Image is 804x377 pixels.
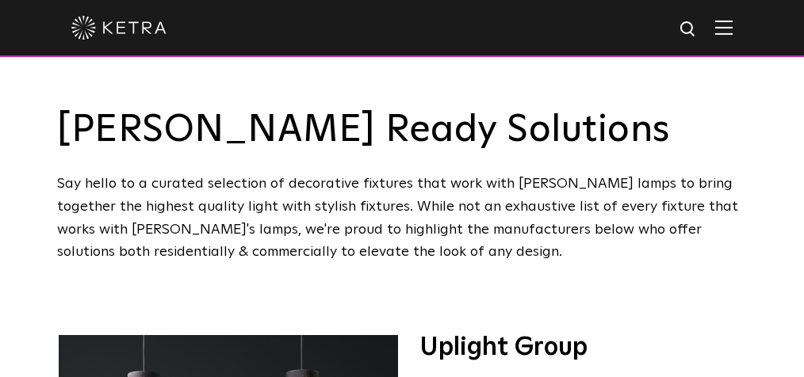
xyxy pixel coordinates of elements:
[715,20,733,35] img: Hamburger%20Nav.svg
[419,335,742,360] h4: Uplight Group
[57,173,747,264] div: Say hello to a curated selection of decorative fixtures that work with [PERSON_NAME] lamps to bri...
[71,16,167,40] img: ketra-logo-2019-white
[679,20,699,40] img: search icon
[57,111,747,149] h3: [PERSON_NAME] Ready Solutions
